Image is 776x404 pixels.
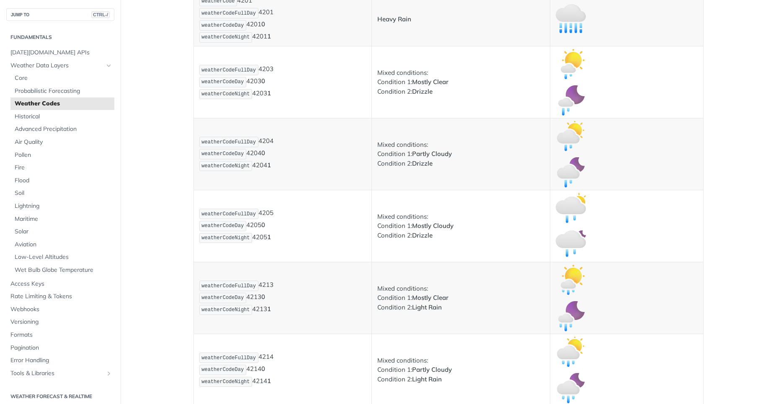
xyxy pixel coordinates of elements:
[412,150,452,158] strong: Partly Cloudy
[556,131,586,139] span: Expand image
[377,212,544,240] p: Mixed conditions: Condition 1: Condition 2:
[201,211,256,217] span: weatherCodeFullDay
[199,280,366,316] p: 4213 4213 4213
[556,85,586,115] img: mostly_clear_drizzle_night
[15,164,112,172] span: Fire
[6,342,114,354] a: Pagination
[201,163,250,169] span: weatherCodeNight
[201,34,250,40] span: weatherCodeNight
[6,33,114,41] h2: Fundamentals
[412,78,449,86] strong: Mostly Clear
[10,149,114,161] a: Pollen
[10,369,103,378] span: Tools & Libraries
[556,347,586,355] span: Expand image
[10,123,114,136] a: Advanced Precipitation
[201,91,250,97] span: weatherCodeNight
[10,97,114,110] a: Weather Codes
[6,278,114,290] a: Access Keys
[556,4,586,34] img: heavy_rain
[6,8,114,21] button: JUMP TOCTRL-/
[556,275,586,283] span: Expand image
[10,344,112,352] span: Pagination
[377,15,411,23] strong: Heavy Rain
[10,61,103,70] span: Weather Data Layers
[15,100,112,108] span: Weather Codes
[15,113,112,121] span: Historical
[10,238,114,251] a: Aviation
[556,49,586,79] img: mostly_clear_drizzle_day
[10,136,114,148] a: Air Quality
[10,318,112,326] span: Versioning
[15,125,112,133] span: Advanced Precipitation
[267,305,271,313] strong: 1
[412,366,452,373] strong: Partly Cloudy
[556,59,586,67] span: Expand image
[10,200,114,212] a: Lightning
[556,240,586,248] span: Expand image
[6,329,114,341] a: Formats
[10,187,114,199] a: Soil
[261,149,265,157] strong: 0
[201,151,244,157] span: weatherCodeDay
[556,384,586,391] span: Expand image
[15,138,112,146] span: Air Quality
[412,159,433,167] strong: Drizzle
[261,20,265,28] strong: 0
[267,233,271,241] strong: 1
[10,161,114,174] a: Fire
[10,85,114,97] a: Probabilistic Forecasting
[201,223,244,229] span: weatherCodeDay
[15,87,112,95] span: Probabilistic Forecasting
[6,354,114,367] a: Error Handling
[201,307,250,313] span: weatherCodeNight
[412,294,449,302] strong: Mostly Clear
[199,208,366,244] p: 4205 4205 4205
[15,228,112,236] span: Solar
[199,352,366,388] p: 4214 4214 4214
[267,377,271,385] strong: 1
[556,301,586,331] img: mostly_clear_light_rain_night
[412,222,454,230] strong: Mostly Cloudy
[10,225,114,238] a: Solar
[10,72,114,84] a: Core
[261,365,265,373] strong: 0
[412,231,433,239] strong: Drizzle
[377,68,544,97] p: Mixed conditions: Condition 1: Condition 2:
[412,87,433,95] strong: Drizzle
[556,96,586,104] span: Expand image
[10,49,112,57] span: [DATE][DOMAIN_NAME] APIs
[261,77,265,85] strong: 0
[15,253,112,261] span: Low-Level Altitudes
[377,140,544,169] p: Mixed conditions: Condition 1: Condition 2:
[556,193,586,223] img: mostly_cloudy_drizzle_day
[201,283,256,289] span: weatherCodeFullDay
[556,373,586,403] img: partly_cloudy_light_rain_night
[201,355,256,361] span: weatherCodeFullDay
[201,67,256,73] span: weatherCodeFullDay
[6,303,114,316] a: Webhooks
[15,151,112,159] span: Pollen
[267,32,271,40] strong: 1
[556,337,586,367] img: partly_cloudy_light_rain_day
[6,393,114,400] h2: Weather Forecast & realtime
[6,59,114,72] a: Weather Data LayersHide subpages for Weather Data Layers
[10,280,112,288] span: Access Keys
[10,174,114,187] a: Flood
[201,295,244,301] span: weatherCodeDay
[15,202,112,210] span: Lightning
[412,303,442,311] strong: Light Rain
[377,284,544,312] p: Mixed conditions: Condition 1: Condition 2:
[15,176,112,185] span: Flood
[556,15,586,23] span: Expand image
[91,11,110,18] span: CTRL-/
[267,89,271,97] strong: 1
[261,221,265,229] strong: 0
[556,265,586,295] img: mostly_clear_light_rain_day
[377,356,544,384] p: Mixed conditions: Condition 1: Condition 2:
[199,136,366,172] p: 4204 4204 4204
[556,168,586,176] span: Expand image
[199,64,366,100] p: 4203 4203 4203
[10,356,112,365] span: Error Handling
[10,110,114,123] a: Historical
[201,235,250,241] span: weatherCodeNight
